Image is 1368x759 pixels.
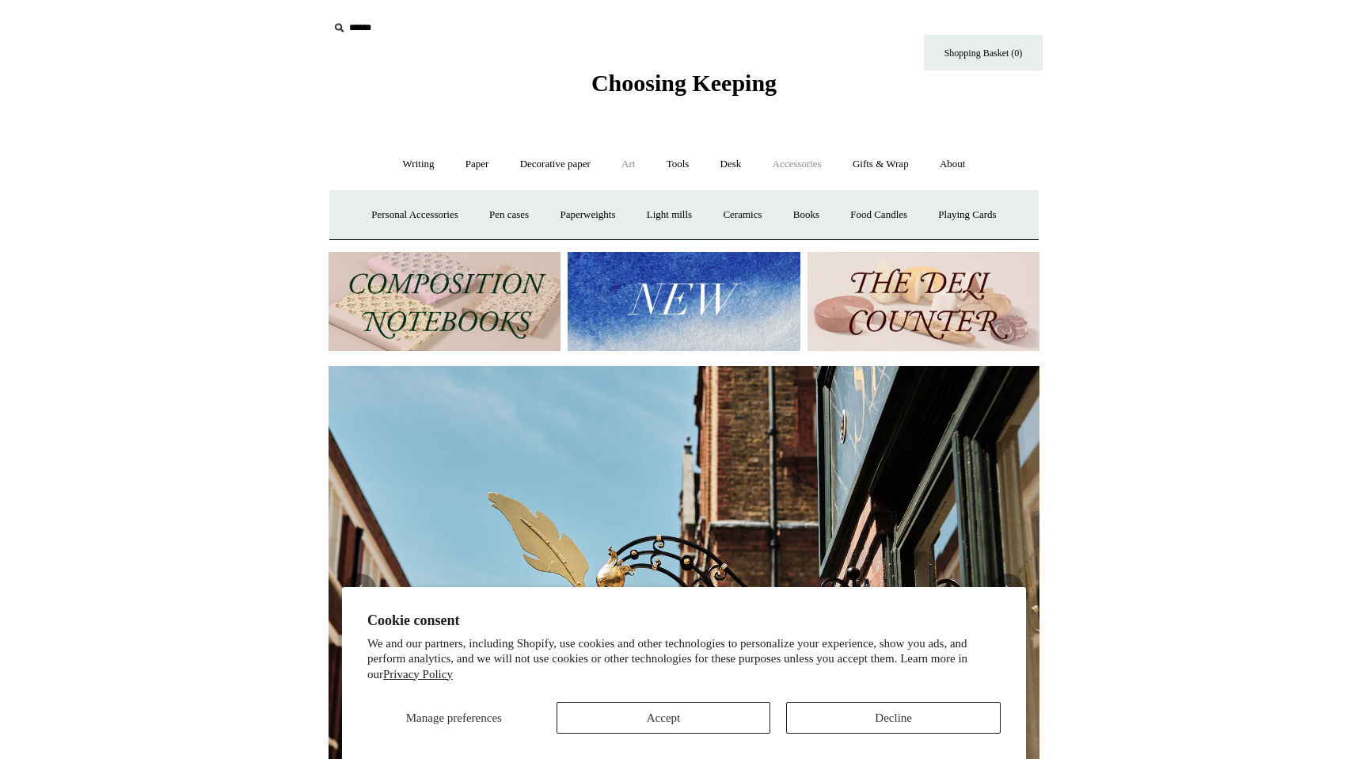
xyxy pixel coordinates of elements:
a: Food Candles [836,194,921,236]
a: Tools [652,143,704,185]
a: Paperweights [545,194,629,236]
img: 202302 Composition ledgers.jpg__PID:69722ee6-fa44-49dd-a067-31375e5d54ec [329,252,560,351]
h2: Cookie consent [367,612,1001,629]
button: Previous [344,574,376,605]
a: Paper [451,143,503,185]
a: Pen cases [475,194,543,236]
a: Writing [389,143,449,185]
a: Books [779,194,834,236]
a: Accessories [758,143,836,185]
a: Decorative paper [506,143,605,185]
button: Accept [557,702,771,734]
button: Manage preferences [367,702,541,734]
p: We and our partners, including Shopify, use cookies and other technologies to personalize your ex... [367,636,1001,683]
a: Playing Cards [924,194,1010,236]
a: Light mills [633,194,706,236]
button: Decline [786,702,1001,734]
a: Ceramics [709,194,776,236]
a: Gifts & Wrap [838,143,923,185]
a: Choosing Keeping [591,82,777,93]
a: Desk [706,143,756,185]
button: Next [992,574,1024,605]
img: The Deli Counter [807,252,1039,351]
a: Privacy Policy [383,668,453,681]
a: About [925,143,980,185]
img: New.jpg__PID:f73bdf93-380a-4a35-bcfe-7823039498e1 [568,252,800,351]
a: Personal Accessories [357,194,472,236]
span: Choosing Keeping [591,70,777,96]
a: Shopping Basket (0) [924,35,1043,71]
span: Manage preferences [406,711,502,724]
a: Art [607,143,649,185]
